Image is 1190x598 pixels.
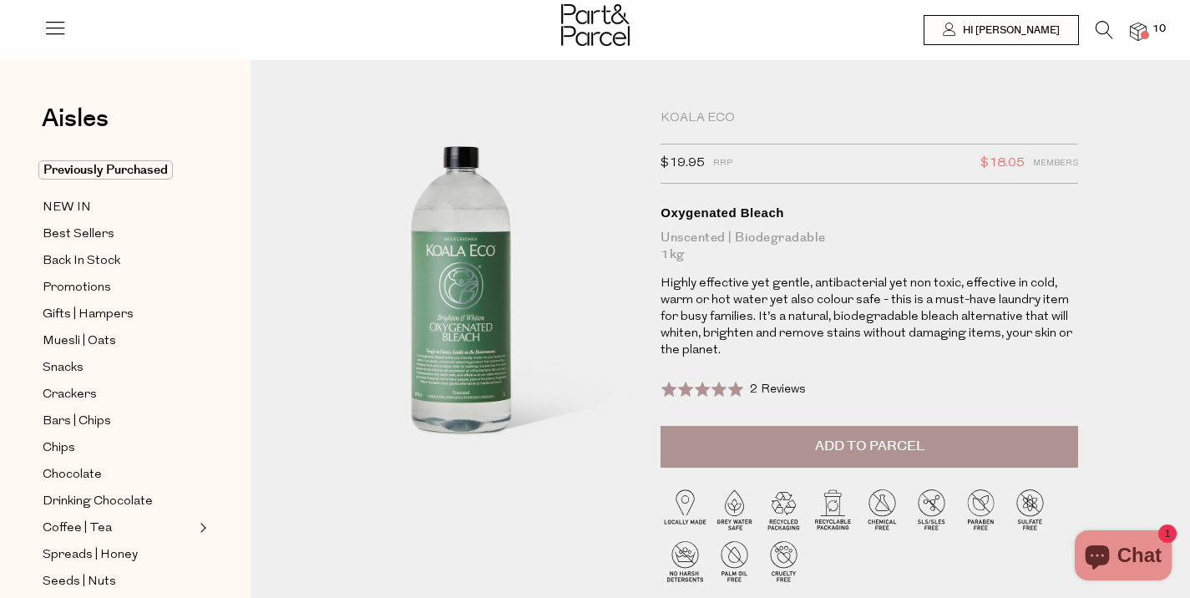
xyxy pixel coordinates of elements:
a: Spreads | Honey [43,545,195,565]
a: Chips [43,438,195,459]
span: $18.05 [980,153,1025,175]
span: Chocolate [43,465,102,485]
img: P_P-ICONS-Live_Bec_V11_Sulfate_Free.svg [1005,484,1055,534]
img: P_P-ICONS-Live_Bec_V11_SLS-SLES_Free.svg [907,484,956,534]
span: NEW IN [43,198,91,218]
img: P_P-ICONS-Live_Bec_V11_Chemical_Free.svg [858,484,907,534]
a: Aisles [42,106,109,148]
span: Seeds | Nuts [43,572,116,592]
span: RRP [713,153,732,175]
a: Previously Purchased [43,160,195,180]
img: P_P-ICONS-Live_Bec_V11_Cruelty_Free.svg [759,536,808,585]
button: Add to Parcel [661,426,1078,468]
img: P_P-ICONS-Live_Bec_V11_Recycle_Packaging.svg [759,484,808,534]
img: P_P-ICONS-Live_Bec_V11_Paraben_Free.svg [956,484,1005,534]
span: Aisles [42,100,109,137]
a: Seeds | Nuts [43,571,195,592]
span: $19.95 [661,153,705,175]
span: Add to Parcel [815,437,924,456]
span: Back In Stock [43,251,120,271]
span: Best Sellers [43,225,114,245]
span: Chips [43,438,75,459]
a: Muesli | Oats [43,331,195,352]
span: 10 [1148,22,1170,37]
span: 2 Reviews [750,383,806,396]
img: Oxygenated Bleach [301,110,636,505]
img: Part&Parcel [561,4,630,46]
span: Gifts | Hampers [43,305,134,325]
div: Koala Eco [661,110,1078,127]
span: Crackers [43,385,97,405]
img: P_P-ICONS-Live_Bec_V11_No_Harsh_Detergents.svg [661,536,710,585]
img: P_P-ICONS-Live_Bec_V11_Palm_Oil_Free.svg [710,536,759,585]
div: Oxygenated Bleach [661,205,1078,221]
span: Bars | Chips [43,412,111,432]
span: Promotions [43,278,111,298]
a: Gifts | Hampers [43,304,195,325]
span: Members [1033,153,1078,175]
span: Drinking Chocolate [43,492,153,512]
a: Hi [PERSON_NAME] [924,15,1079,45]
a: Best Sellers [43,224,195,245]
a: Chocolate [43,464,195,485]
a: Back In Stock [43,251,195,271]
img: P_P-ICONS-Live_Bec_V11_Recyclable_Packaging.svg [808,484,858,534]
a: NEW IN [43,197,195,218]
span: Hi [PERSON_NAME] [959,23,1060,38]
a: Crackers [43,384,195,405]
a: Drinking Chocolate [43,491,195,512]
span: Muesli | Oats [43,332,116,352]
a: Snacks [43,357,195,378]
img: P_P-ICONS-Live_Bec_V11_Locally_Made_2.svg [661,484,710,534]
p: Highly effective yet gentle, antibacterial yet non toxic, effective in cold, warm or hot water ye... [661,276,1078,359]
div: Unscented | Biodegradable 1kg [661,230,1078,263]
span: Previously Purchased [38,160,173,180]
inbox-online-store-chat: Shopify online store chat [1070,530,1177,585]
a: Bars | Chips [43,411,195,432]
a: Coffee | Tea [43,518,195,539]
span: Snacks [43,358,84,378]
span: Coffee | Tea [43,519,112,539]
button: Expand/Collapse Coffee | Tea [195,518,207,538]
img: P_P-ICONS-Live_Bec_V11_Grey_Water_Safe.svg [710,484,759,534]
a: 10 [1130,23,1147,40]
a: Promotions [43,277,195,298]
span: Spreads | Honey [43,545,138,565]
